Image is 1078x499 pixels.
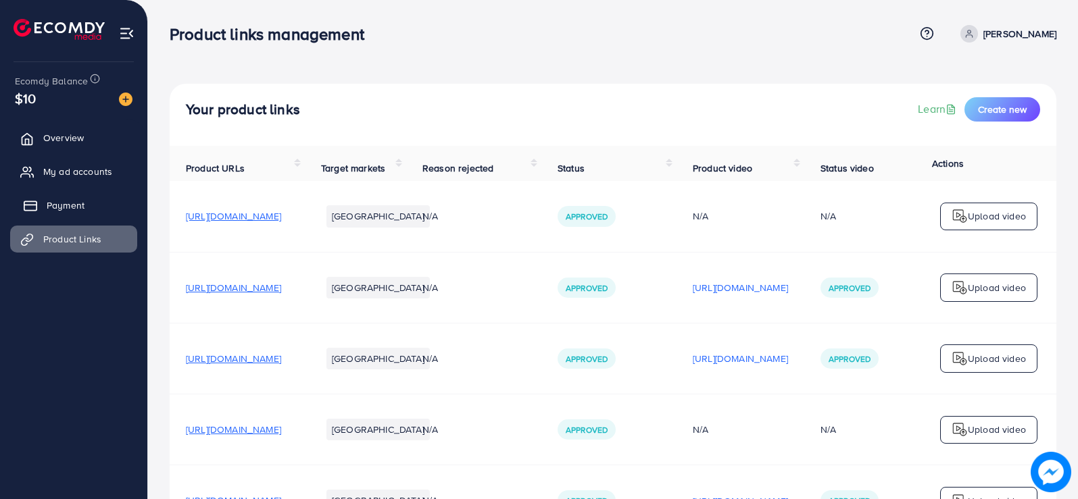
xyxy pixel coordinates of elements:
span: My ad accounts [43,165,112,178]
a: Payment [10,192,137,219]
a: Overview [10,124,137,151]
p: Upload video [968,280,1026,296]
span: N/A [422,352,438,365]
span: Approved [829,282,871,294]
span: Approved [566,353,608,365]
span: Overview [43,131,84,145]
span: Approved [566,424,608,436]
span: N/A [422,209,438,223]
li: [GEOGRAPHIC_DATA] [326,348,430,369]
p: [URL][DOMAIN_NAME] [693,350,788,367]
p: [URL][DOMAIN_NAME] [693,280,788,296]
li: [GEOGRAPHIC_DATA] [326,277,430,298]
img: image [1031,452,1071,492]
img: logo [952,421,968,438]
span: Product video [693,161,752,175]
img: menu [119,26,134,41]
span: [URL][DOMAIN_NAME] [186,423,281,436]
img: image [119,93,132,106]
span: $10 [15,88,36,108]
span: Target markets [321,161,385,175]
span: Reason rejected [422,161,493,175]
span: N/A [422,281,438,294]
h3: Product links management [170,24,375,44]
p: Upload video [968,350,1026,367]
a: Learn [918,101,959,117]
span: Actions [932,157,964,170]
span: [URL][DOMAIN_NAME] [186,281,281,294]
span: Ecomdy Balance [15,74,88,88]
img: logo [952,350,968,367]
img: logo [14,19,105,40]
li: [GEOGRAPHIC_DATA] [326,205,430,227]
div: N/A [693,423,788,436]
h4: Your product links [186,101,300,118]
a: Product Links [10,226,137,253]
button: Create new [964,97,1040,122]
span: Status video [820,161,874,175]
img: logo [952,208,968,224]
li: [GEOGRAPHIC_DATA] [326,419,430,440]
div: N/A [820,423,836,436]
div: N/A [820,209,836,223]
span: Approved [829,353,871,365]
p: Upload video [968,208,1026,224]
a: My ad accounts [10,158,137,185]
span: N/A [422,423,438,436]
div: N/A [693,209,788,223]
span: Approved [566,282,608,294]
span: [URL][DOMAIN_NAME] [186,352,281,365]
span: Create new [978,103,1027,116]
p: Upload video [968,421,1026,438]
span: [URL][DOMAIN_NAME] [186,209,281,223]
span: Product URLs [186,161,245,175]
img: logo [952,280,968,296]
span: Approved [566,211,608,222]
span: Status [558,161,585,175]
span: Payment [47,199,84,212]
p: [PERSON_NAME] [983,26,1056,42]
span: Product Links [43,232,101,246]
a: [PERSON_NAME] [955,25,1056,43]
